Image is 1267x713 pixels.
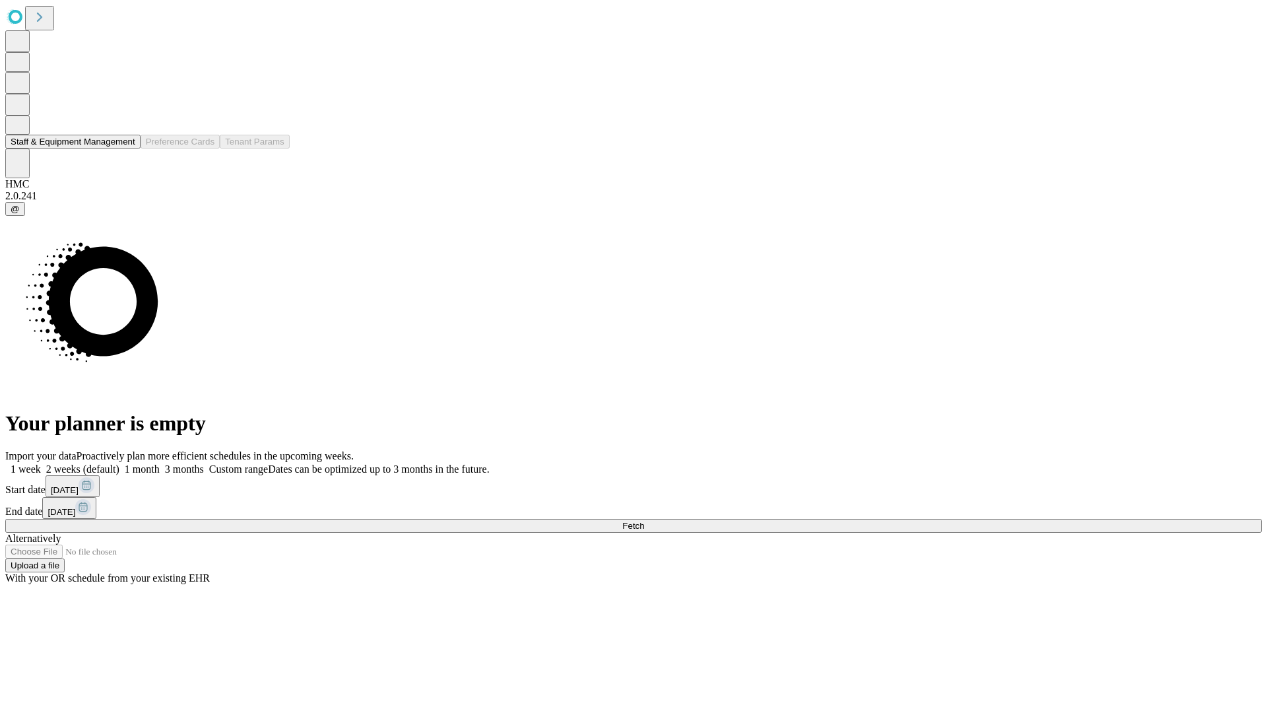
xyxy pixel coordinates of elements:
button: Staff & Equipment Management [5,135,141,149]
span: 3 months [165,463,204,475]
div: HMC [5,178,1262,190]
button: Preference Cards [141,135,220,149]
span: Custom range [209,463,268,475]
button: @ [5,202,25,216]
div: 2.0.241 [5,190,1262,202]
div: Start date [5,475,1262,497]
span: 1 month [125,463,160,475]
button: Fetch [5,519,1262,533]
button: Tenant Params [220,135,290,149]
button: [DATE] [42,497,96,519]
span: [DATE] [48,507,75,517]
span: Fetch [622,521,644,531]
h1: Your planner is empty [5,411,1262,436]
span: With your OR schedule from your existing EHR [5,572,210,584]
button: Upload a file [5,559,65,572]
span: [DATE] [51,485,79,495]
span: 1 week [11,463,41,475]
button: [DATE] [46,475,100,497]
span: Import your data [5,450,77,461]
span: Proactively plan more efficient schedules in the upcoming weeks. [77,450,354,461]
span: 2 weeks (default) [46,463,119,475]
span: Alternatively [5,533,61,544]
span: @ [11,204,20,214]
div: End date [5,497,1262,519]
span: Dates can be optimized up to 3 months in the future. [268,463,489,475]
